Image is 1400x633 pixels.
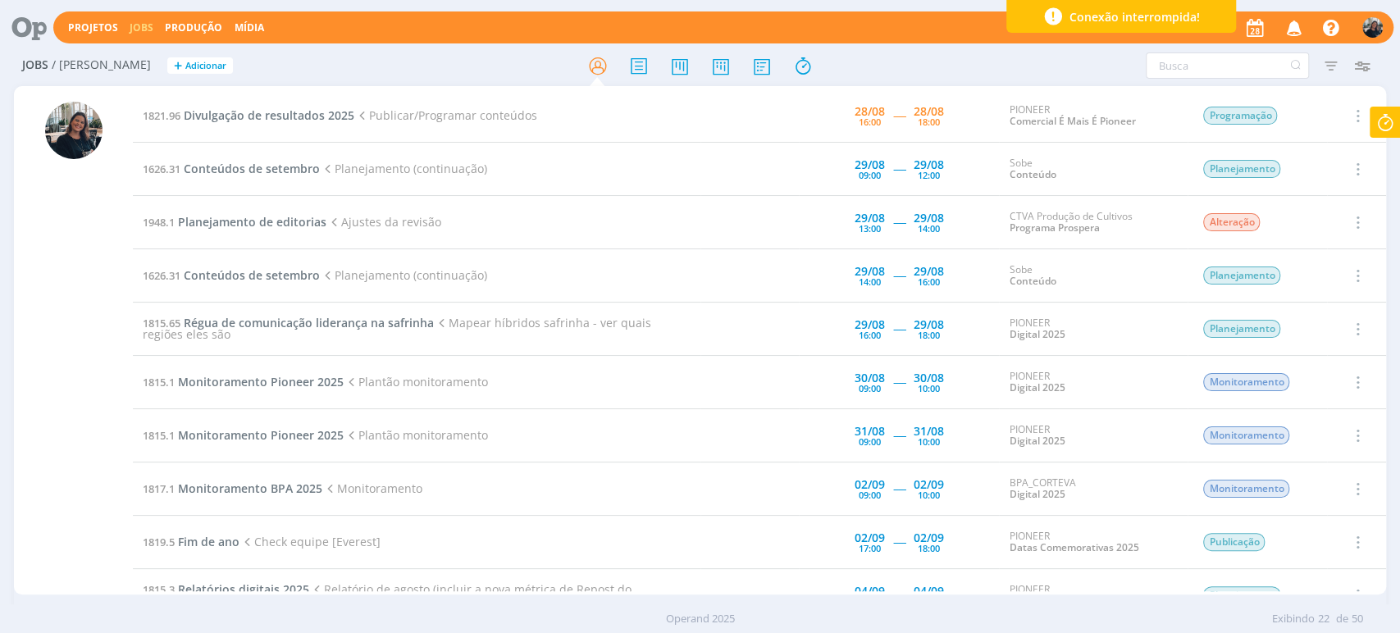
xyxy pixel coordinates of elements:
div: PIONEER [1009,317,1178,341]
span: Adicionar [185,61,226,71]
div: PIONEER [1009,584,1178,608]
span: Programação [1203,107,1277,125]
div: PIONEER [1009,424,1178,448]
img: M [45,102,103,159]
div: 16:00 [859,117,881,126]
span: Planejamento (continuação) [320,267,487,283]
div: PIONEER [1009,531,1178,554]
a: Digital 2025 [1009,434,1065,448]
div: 04/09 [914,585,944,597]
a: Conteúdo [1009,274,1056,288]
span: ----- [893,427,905,443]
a: Digital 2025 [1009,487,1065,501]
span: 22 [1318,611,1329,627]
a: 1626.31Conteúdos de setembro [143,267,320,283]
div: 29/08 [855,266,885,277]
div: 31/08 [855,426,885,437]
div: CTVA Produção de Cultivos [1009,211,1178,235]
div: 29/08 [855,319,885,330]
span: ----- [893,214,905,230]
div: PIONEER [1009,371,1178,394]
span: Exibindo [1272,611,1315,627]
span: Conteúdos de setembro [184,161,320,176]
div: 29/08 [914,319,944,330]
div: 02/09 [855,479,885,490]
div: 02/09 [855,532,885,544]
span: Check equipe [Everest] [239,534,381,549]
div: 29/08 [855,212,885,224]
a: 1626.31Conteúdos de setembro [143,161,320,176]
span: Conteúdos de setembro [184,267,320,283]
div: 09:00 [859,384,881,393]
span: Plantão monitoramento [344,374,488,389]
span: 1821.96 [143,108,180,123]
div: 16:00 [859,330,881,339]
span: 50 [1352,611,1363,627]
span: ----- [893,587,905,603]
span: Monitoramento Pioneer 2025 [178,374,344,389]
button: Jobs [125,21,158,34]
a: 1815.65Régua de comunicação liderança na safrinha [143,315,434,330]
span: Planejamento (continuação) [320,161,487,176]
span: Monitoramento [322,480,422,496]
span: Monitoramento BPA 2025 [178,480,322,496]
span: ----- [893,107,905,123]
span: Monitoramento Pioneer 2025 [178,427,344,443]
span: Monitoramento [1203,373,1289,391]
a: Digital 2025 [1009,327,1065,341]
span: Divulgação de resultados 2025 [184,107,354,123]
a: 1948.1Planejamento de editorias [143,214,326,230]
span: Planejamento [1203,266,1280,285]
span: Monitoramento [1203,480,1289,498]
span: 1817.1 [143,481,175,496]
span: Relatório de agosto (incluir a nova métrica de Repost do Instagram) [143,581,632,608]
span: Alteração [1203,213,1260,231]
span: 1626.31 [143,268,180,283]
div: 29/08 [914,212,944,224]
div: 09:00 [859,437,881,446]
a: 1815.3Relatórios digitais 2025 [143,581,309,597]
span: Conexão interrompida! [1069,8,1200,25]
a: Datas Comemorativas 2025 [1009,540,1138,554]
span: 1815.1 [143,375,175,389]
div: 16:00 [918,277,940,286]
button: Projetos [63,21,123,34]
a: 1815.1Monitoramento Pioneer 2025 [143,427,344,443]
div: Sobe [1009,264,1178,288]
span: 1815.3 [143,582,175,597]
span: de [1336,611,1348,627]
img: M [1362,17,1383,38]
span: 1626.31 [143,162,180,176]
div: BPA_CORTEVA [1009,477,1178,501]
div: 10:00 [918,490,940,499]
span: Fim de ano [178,534,239,549]
a: 1815.1Monitoramento Pioneer 2025 [143,374,344,389]
span: + [174,57,182,75]
div: 10:00 [918,384,940,393]
a: Produção [165,20,222,34]
div: 18:00 [918,117,940,126]
span: Plantão monitoramento [344,427,488,443]
span: ----- [893,480,905,496]
a: Programa Prospera [1009,221,1099,235]
span: ----- [893,374,905,389]
a: Projetos [68,20,118,34]
span: 1815.1 [143,428,175,443]
div: 02/09 [914,532,944,544]
a: Conteúdo [1009,167,1056,181]
input: Busca [1146,52,1309,79]
span: Publicar/Programar conteúdos [354,107,537,123]
div: Sobe [1009,157,1178,181]
span: ----- [893,534,905,549]
span: Planejamento de editorias [178,214,326,230]
div: 28/08 [855,106,885,117]
div: 04/09 [855,585,885,597]
a: Mídia [235,20,264,34]
a: 1817.1Monitoramento BPA 2025 [143,480,322,496]
a: Digital 2025 [1009,380,1065,394]
div: 18:00 [918,330,940,339]
span: Planejamento [1203,586,1280,604]
span: Publicação [1203,533,1265,551]
div: 14:00 [859,277,881,286]
span: Planejamento [1203,320,1280,338]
